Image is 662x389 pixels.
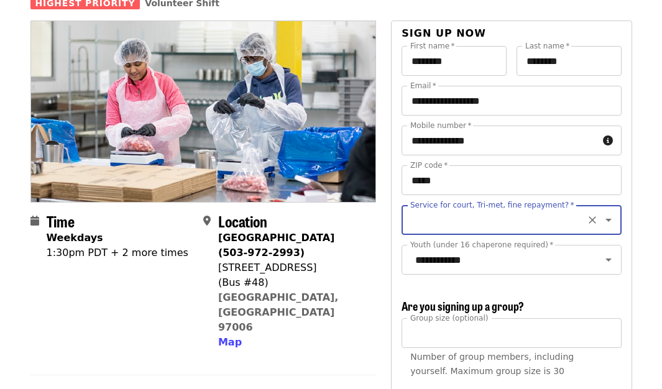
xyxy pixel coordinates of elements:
[218,210,267,232] span: Location
[47,232,103,244] strong: Weekdays
[402,27,486,39] span: Sign up now
[47,245,188,260] div: 1:30pm PDT + 2 more times
[600,251,617,268] button: Open
[600,211,617,229] button: Open
[410,82,436,89] label: Email
[218,275,366,290] div: (Bus #48)
[402,126,597,155] input: Mobile number
[218,335,242,350] button: Map
[410,313,488,322] span: Group size (optional)
[584,211,601,229] button: Clear
[203,215,211,227] i: map-marker-alt icon
[218,336,242,348] span: Map
[410,201,574,209] label: Service for court, Tri-met, fine repayment?
[402,86,621,116] input: Email
[47,210,75,232] span: Time
[410,352,574,376] span: Number of group members, including yourself. Maximum group size is 30
[517,46,622,76] input: Last name
[603,135,613,147] i: circle-info icon
[410,162,448,169] label: ZIP code
[218,260,366,275] div: [STREET_ADDRESS]
[402,298,524,314] span: Are you signing up a group?
[410,122,471,129] label: Mobile number
[218,291,339,333] a: [GEOGRAPHIC_DATA], [GEOGRAPHIC_DATA] 97006
[31,21,376,201] img: Oct/Nov/Dec - Beaverton: Repack/Sort (age 10+) organized by Oregon Food Bank
[402,318,621,348] input: [object Object]
[218,232,334,259] strong: [GEOGRAPHIC_DATA] (503-972-2993)
[525,42,569,50] label: Last name
[402,165,621,195] input: ZIP code
[30,215,39,227] i: calendar icon
[410,42,455,50] label: First name
[402,46,507,76] input: First name
[410,241,553,249] label: Youth (under 16 chaperone required)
